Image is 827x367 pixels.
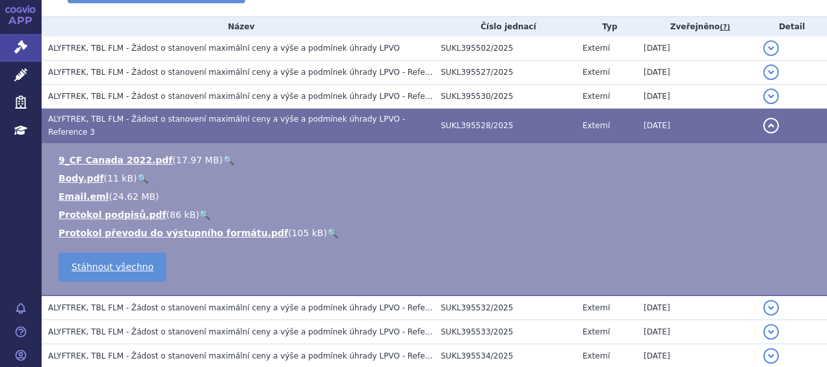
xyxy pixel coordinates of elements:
[583,92,610,101] span: Externí
[576,17,637,36] th: Typ
[434,36,576,61] td: SUKL395502/2025
[434,17,576,36] th: Číslo jednací
[583,303,610,312] span: Externí
[48,303,454,312] span: ALYFTREK, TBL FLM - Žádost o stanovení maximální ceny a výše a podmínek úhrady LPVO - Reference 4
[763,40,779,56] button: detail
[434,320,576,344] td: SUKL395533/2025
[59,173,104,183] a: Body.pdf
[434,295,576,320] td: SUKL395532/2025
[59,190,814,203] li: ( )
[763,324,779,340] button: detail
[42,17,434,36] th: Název
[292,228,324,238] span: 105 kB
[637,61,757,85] td: [DATE]
[59,155,172,165] a: 9_CF Canada 2022.pdf
[720,23,730,32] abbr: (?)
[583,327,610,336] span: Externí
[763,64,779,80] button: detail
[637,36,757,61] td: [DATE]
[59,228,288,238] a: Protokol převodu do výstupního formátu.pdf
[763,88,779,104] button: detail
[223,155,234,165] a: 🔍
[137,173,148,183] a: 🔍
[176,155,219,165] span: 17.97 MB
[48,327,454,336] span: ALYFTREK, TBL FLM - Žádost o stanovení maximální ceny a výše a podmínek úhrady LPVO - Reference 5
[637,109,757,143] td: [DATE]
[112,191,155,202] span: 24.62 MB
[327,228,338,238] a: 🔍
[170,210,196,220] span: 86 kB
[59,191,109,202] a: Email.eml
[763,348,779,364] button: detail
[583,68,610,77] span: Externí
[48,92,454,101] span: ALYFTREK, TBL FLM - Žádost o stanovení maximální ceny a výše a podmínek úhrady LPVO - Reference 2
[59,226,814,239] li: ( )
[59,252,166,282] a: Stáhnout všechno
[434,61,576,85] td: SUKL395527/2025
[48,351,454,360] span: ALYFTREK, TBL FLM - Žádost o stanovení maximální ceny a výše a podmínek úhrady LPVO - Reference 6
[637,85,757,109] td: [DATE]
[59,210,166,220] a: Protokol podpisů.pdf
[48,44,400,53] span: ALYFTREK, TBL FLM - Žádost o stanovení maximální ceny a výše a podmínek úhrady LPVO
[199,210,210,220] a: 🔍
[637,17,757,36] th: Zveřejněno
[637,295,757,320] td: [DATE]
[583,121,610,130] span: Externí
[48,115,405,137] span: ALYFTREK, TBL FLM - Žádost o stanovení maximální ceny a výše a podmínek úhrady LPVO - Reference 3
[59,208,814,221] li: ( )
[583,44,610,53] span: Externí
[434,85,576,109] td: SUKL395530/2025
[763,300,779,316] button: detail
[48,68,454,77] span: ALYFTREK, TBL FLM - Žádost o stanovení maximální ceny a výše a podmínek úhrady LPVO - Reference 1
[434,109,576,143] td: SUKL395528/2025
[59,172,814,185] li: ( )
[583,351,610,360] span: Externí
[59,154,814,167] li: ( )
[757,17,827,36] th: Detail
[763,118,779,133] button: detail
[637,320,757,344] td: [DATE]
[107,173,133,183] span: 11 kB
